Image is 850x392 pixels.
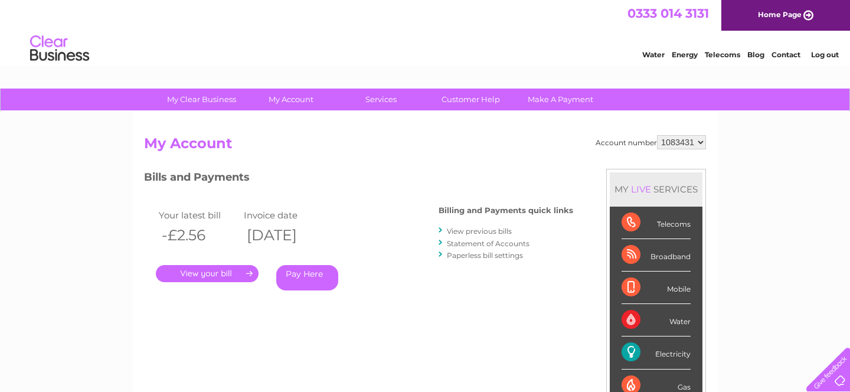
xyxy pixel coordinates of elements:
[705,50,740,59] a: Telecoms
[627,6,709,21] a: 0333 014 3131
[243,89,340,110] a: My Account
[147,6,705,57] div: Clear Business is a trading name of Verastar Limited (registered in [GEOGRAPHIC_DATA] No. 3667643...
[622,207,691,239] div: Telecoms
[276,265,338,290] a: Pay Here
[447,251,523,260] a: Paperless bill settings
[30,31,90,67] img: logo.png
[241,223,326,247] th: [DATE]
[439,206,573,215] h4: Billing and Payments quick links
[144,135,706,158] h2: My Account
[512,89,609,110] a: Make A Payment
[332,89,430,110] a: Services
[642,50,665,59] a: Water
[156,265,259,282] a: .
[156,223,241,247] th: -£2.56
[622,304,691,337] div: Water
[447,227,512,236] a: View previous bills
[144,169,573,190] h3: Bills and Payments
[447,239,529,248] a: Statement of Accounts
[811,50,839,59] a: Log out
[241,207,326,223] td: Invoice date
[422,89,519,110] a: Customer Help
[156,207,241,223] td: Your latest bill
[610,172,702,206] div: MY SERVICES
[153,89,250,110] a: My Clear Business
[596,135,706,149] div: Account number
[622,272,691,304] div: Mobile
[622,239,691,272] div: Broadband
[622,337,691,369] div: Electricity
[672,50,698,59] a: Energy
[629,184,653,195] div: LIVE
[771,50,800,59] a: Contact
[747,50,764,59] a: Blog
